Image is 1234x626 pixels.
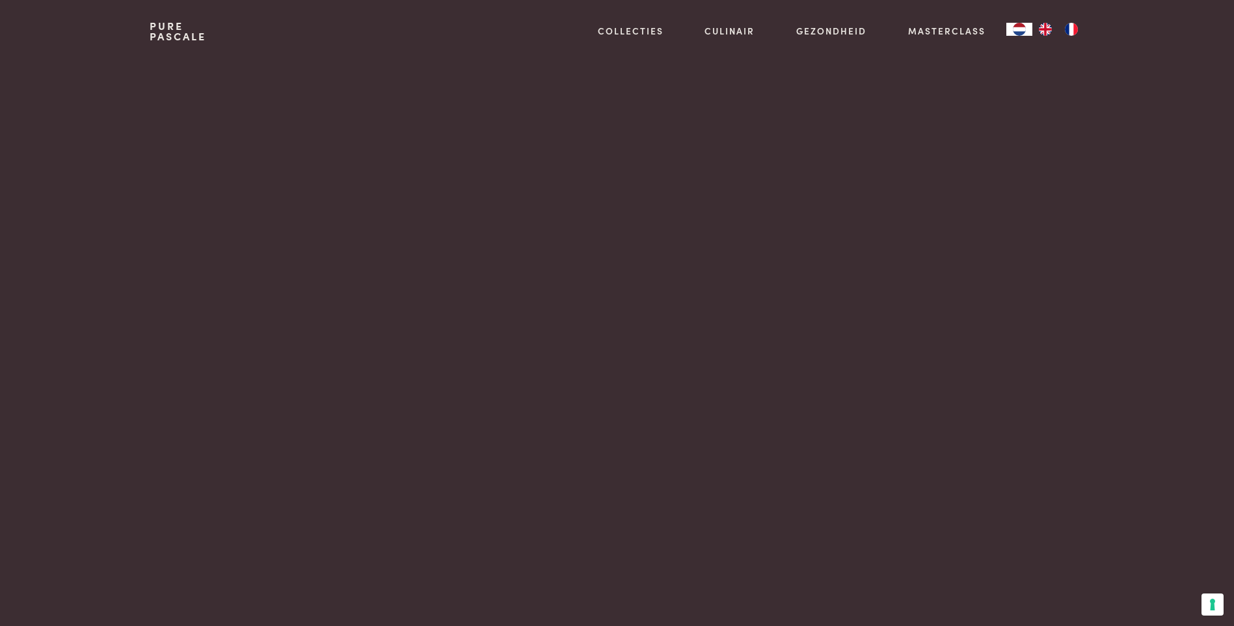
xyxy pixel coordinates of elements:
[704,24,755,38] a: Culinair
[796,24,866,38] a: Gezondheid
[1201,593,1224,616] button: Uw voorkeuren voor toestemming voor trackingtechnologieën
[1006,23,1032,36] a: NL
[1058,23,1084,36] a: FR
[1032,23,1084,36] ul: Language list
[1032,23,1058,36] a: EN
[1006,23,1032,36] div: Language
[150,21,206,42] a: PurePascale
[1006,23,1084,36] aside: Language selected: Nederlands
[908,24,986,38] a: Masterclass
[598,24,664,38] a: Collecties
